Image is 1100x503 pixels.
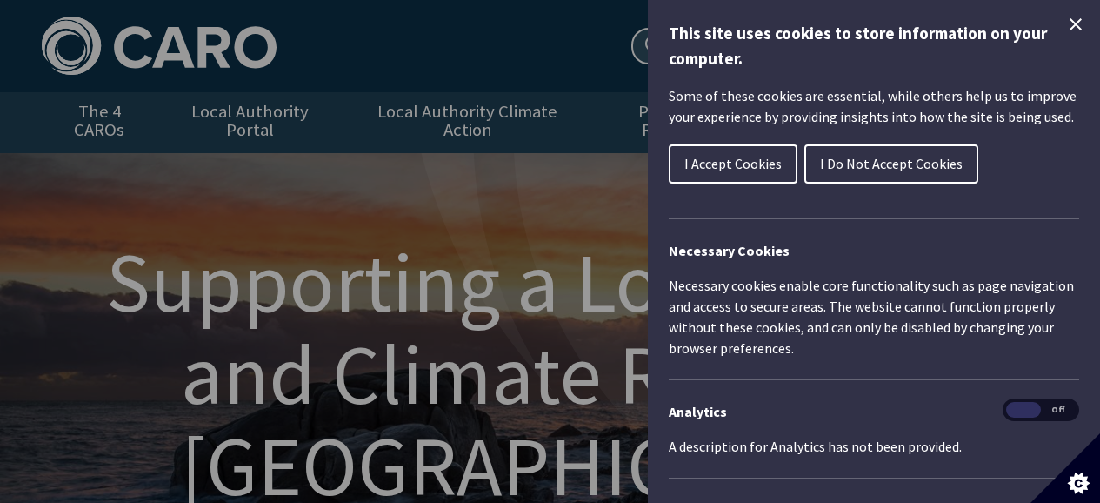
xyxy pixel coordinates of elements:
span: On [1006,402,1041,419]
button: I Do Not Accept Cookies [804,144,978,184]
h1: This site uses cookies to store information on your computer. [669,21,1079,71]
span: I Accept Cookies [684,155,782,172]
span: Off [1041,402,1076,419]
h2: Necessary Cookies [669,240,1079,261]
p: A description for Analytics has not been provided. [669,436,1079,457]
button: I Accept Cookies [669,144,797,184]
button: Set cookie preferences [1030,433,1100,503]
p: Some of these cookies are essential, while others help us to improve your experience by providing... [669,85,1079,127]
p: Necessary cookies enable core functionality such as page navigation and access to secure areas. T... [669,275,1079,359]
h3: Analytics [669,401,1079,422]
span: I Do Not Accept Cookies [820,155,963,172]
button: Close Cookie Control [1065,14,1086,35]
